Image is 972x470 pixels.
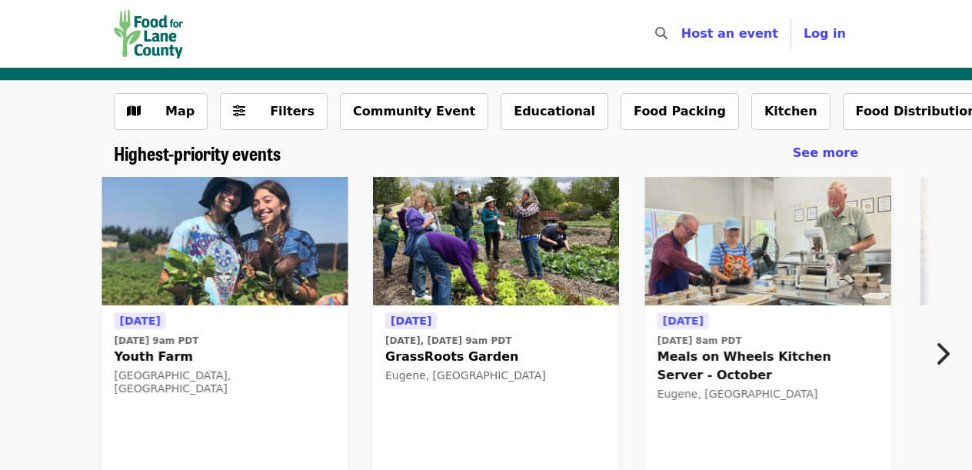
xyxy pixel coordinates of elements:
[793,145,858,160] span: See more
[114,142,281,165] a: Highest-priority events
[657,388,879,401] div: Eugene, [GEOGRAPHIC_DATA]
[385,348,607,366] span: GrassRoots Garden
[385,369,607,382] div: Eugene, [GEOGRAPHIC_DATA]
[655,26,667,41] i: search icon
[921,332,972,375] button: Next item
[165,104,195,118] span: Map
[751,93,831,130] button: Kitchen
[102,142,870,165] div: Highest-priority events
[663,315,704,327] span: [DATE]
[501,93,608,130] button: Educational
[127,104,141,118] i: map icon
[102,177,348,306] img: Youth Farm organized by Food for Lane County
[233,104,245,118] i: sliders-h icon
[340,93,488,130] button: Community Event
[119,315,160,327] span: [DATE]
[373,177,619,306] img: GrassRoots Garden organized by Food for Lane County
[804,26,846,41] span: Log in
[391,315,431,327] span: [DATE]
[657,334,742,348] time: [DATE] 8am PDT
[621,93,739,130] button: Food Packing
[114,93,208,130] button: Show map view
[793,144,858,162] a: See more
[270,104,315,118] span: Filters
[677,15,689,52] input: Search
[114,369,335,395] div: [GEOGRAPHIC_DATA], [GEOGRAPHIC_DATA]
[385,334,511,348] time: [DATE], [DATE] 9am PDT
[114,9,183,58] img: Food for Lane County - Home
[114,334,198,348] time: [DATE] 9am PDT
[220,93,328,130] button: Filters (0 selected)
[681,26,778,41] a: Host an event
[657,348,879,385] span: Meals on Wheels Kitchen Server - October
[934,339,950,368] i: chevron-right icon
[645,177,891,306] img: Meals on Wheels Kitchen Server - October organized by Food for Lane County
[114,348,335,366] span: Youth Farm
[114,139,281,166] span: Highest-priority events
[791,18,858,49] button: Log in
